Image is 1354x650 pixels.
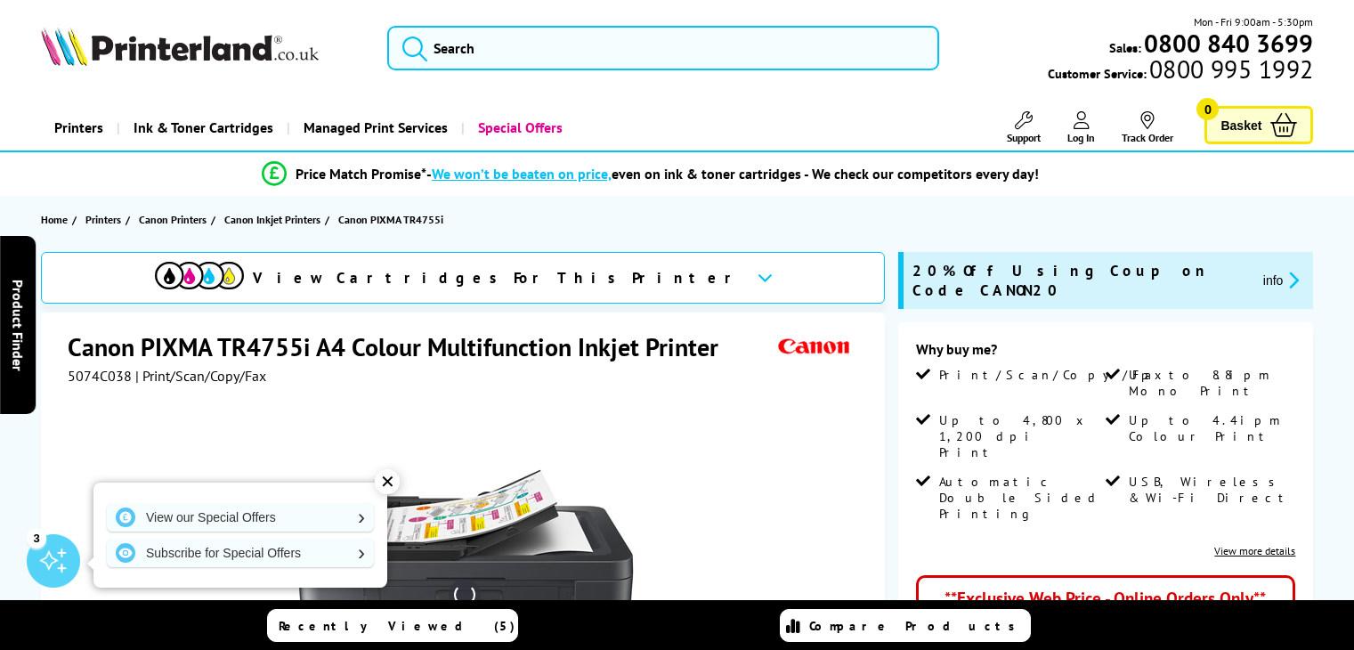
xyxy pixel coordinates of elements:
[432,165,612,183] span: We won’t be beaten on price,
[1204,106,1313,144] a: Basket 0
[939,474,1102,522] span: Automatic Double Sided Printing
[1109,39,1141,56] span: Sales:
[461,105,576,150] a: Special Offers
[296,165,426,183] span: Price Match Promise*
[139,210,211,229] a: Canon Printers
[134,105,273,150] span: Ink & Toner Cartridges
[107,503,374,532] a: View our Special Offers
[809,618,1025,634] span: Compare Products
[1122,111,1173,144] a: Track Order
[939,412,1102,460] span: Up to 4,800 x 1,200 dpi Print
[1129,474,1292,506] span: USB, Wireless & Wi-Fi Direct
[155,262,244,289] img: View Cartridges
[426,165,1039,183] div: - even on ink & toner cartridges - We check our competitors every day!
[224,210,325,229] a: Canon Inkjet Printers
[1048,61,1313,82] span: Customer Service:
[1141,35,1313,52] a: 0800 840 3699
[117,105,287,150] a: Ink & Toner Cartridges
[780,609,1031,642] a: Compare Products
[1129,367,1292,399] span: Up to 8.8ipm Mono Print
[41,210,72,229] a: Home
[9,158,1292,190] li: modal_Promise
[85,210,121,229] span: Printers
[1067,131,1095,144] span: Log In
[27,528,46,548] div: 3
[279,618,515,634] span: Recently Viewed (5)
[338,210,448,229] a: Canon PIXMA TR4755i
[1144,27,1313,60] b: 0800 840 3699
[68,330,736,363] h1: Canon PIXMA TR4755i A4 Colour Multifunction Inkjet Printer
[41,27,365,69] a: Printerland Logo
[774,330,855,363] img: Canon
[916,340,1296,367] div: Why buy me?
[41,210,68,229] span: Home
[1196,98,1219,120] span: 0
[41,105,117,150] a: Printers
[1007,131,1041,144] span: Support
[287,105,461,150] a: Managed Print Services
[1147,61,1313,77] span: 0800 995 1992
[1129,412,1292,444] span: Up to 4.4ipm Colour Print
[1258,270,1305,290] button: promo-description
[267,609,518,642] a: Recently Viewed (5)
[139,210,207,229] span: Canon Printers
[1007,111,1041,144] a: Support
[1194,13,1313,30] span: Mon - Fri 9:00am - 5:30pm
[253,268,742,288] span: View Cartridges For This Printer
[916,575,1296,621] div: **Exclusive Web Price - Online Orders Only**
[135,367,266,385] span: | Print/Scan/Copy/Fax
[1067,111,1095,144] a: Log In
[912,261,1249,300] span: 20% Off Using Coupon Code CANON20
[387,26,939,70] input: Search
[375,469,400,494] div: ✕
[939,367,1168,383] span: Print/Scan/Copy/Fax
[41,27,319,66] img: Printerland Logo
[1220,113,1261,137] span: Basket
[338,210,443,229] span: Canon PIXMA TR4755i
[9,280,27,371] span: Product Finder
[68,367,132,385] span: 5074C038
[85,210,126,229] a: Printers
[107,539,374,567] a: Subscribe for Special Offers
[224,210,320,229] span: Canon Inkjet Printers
[1214,544,1295,557] a: View more details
